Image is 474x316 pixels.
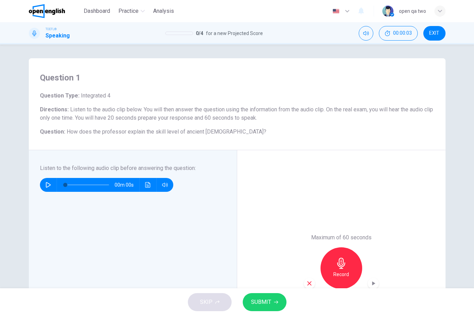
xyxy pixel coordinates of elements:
button: EXIT [423,26,446,41]
span: for a new Projected Score [206,29,263,37]
h6: Record [333,270,349,279]
button: Analysis [150,5,177,17]
h6: Question Type : [40,92,434,100]
h6: Maximum of 60 seconds [311,233,372,242]
span: How does the professor explain the skill level of ancient [DEMOGRAPHIC_DATA]? [67,128,266,135]
span: 00m 00s [115,178,139,192]
div: open qa two [399,7,426,15]
h6: Directions : [40,105,434,122]
span: Dashboard [84,7,110,15]
span: Listen to the audio clip below. You will then answer the question using the information from the ... [40,106,433,121]
img: OpenEnglish logo [29,4,65,18]
button: Click to see the audio transcription [142,178,153,192]
span: Integrated 4 [80,92,110,99]
button: Practice [116,5,148,17]
button: Dashboard [81,5,113,17]
div: Hide [379,26,418,41]
span: 00:00:03 [393,31,412,36]
span: TOEFL® [45,27,57,32]
span: 0 / 4 [196,29,203,37]
button: Record [321,247,362,289]
h4: Question 1 [40,72,434,83]
h6: Question : [40,128,434,136]
span: Practice [118,7,139,15]
div: Mute [359,26,373,41]
button: SUBMIT [243,293,286,311]
img: Profile picture [382,6,393,17]
a: OpenEnglish logo [29,4,81,18]
span: Analysis [153,7,174,15]
h6: Listen to the following audio clip before answering the question : [40,164,217,172]
span: EXIT [429,31,439,36]
h1: Speaking [45,32,70,40]
img: en [332,9,340,14]
span: SUBMIT [251,297,271,307]
button: 00:00:03 [379,26,418,41]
